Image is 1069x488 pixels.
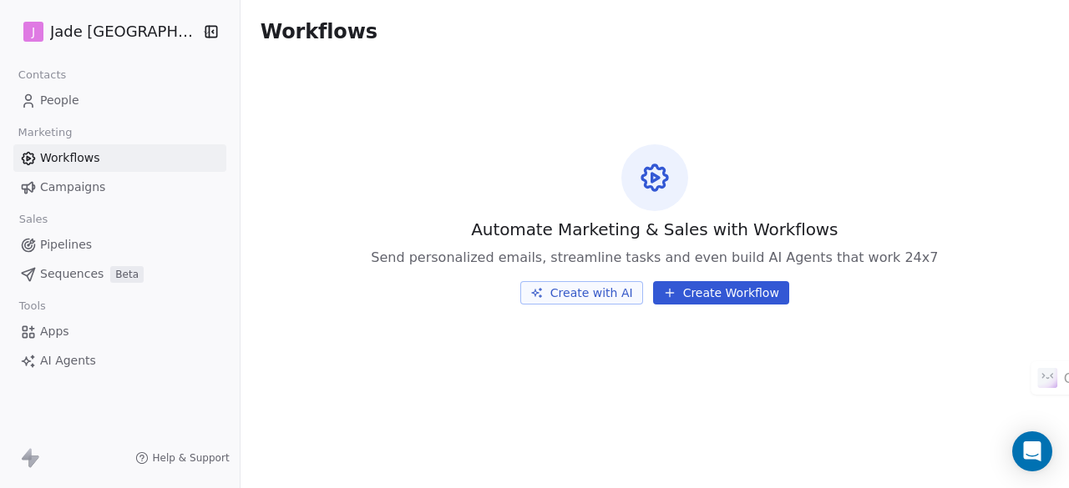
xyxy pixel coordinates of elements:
[653,281,789,304] button: Create Workflow
[520,281,643,304] button: Create with AI
[135,451,229,465] a: Help & Support
[110,266,144,283] span: Beta
[12,294,53,319] span: Tools
[40,179,105,196] span: Campaigns
[261,20,377,43] span: Workflows
[152,451,229,465] span: Help & Support
[12,207,55,232] span: Sales
[471,218,838,241] span: Automate Marketing & Sales with Workflows
[13,318,226,345] a: Apps
[40,323,69,340] span: Apps
[13,260,226,288] a: SequencesBeta
[13,347,226,375] a: AI Agents
[20,18,190,46] button: JJade [GEOGRAPHIC_DATA]
[1012,431,1052,471] div: Open Intercom Messenger
[11,120,79,145] span: Marketing
[40,352,96,370] span: AI Agents
[40,149,100,167] span: Workflows
[13,174,226,201] a: Campaigns
[13,231,226,259] a: Pipelines
[40,92,79,109] span: People
[371,248,938,268] span: Send personalized emails, streamline tasks and even build AI Agents that work 24x7
[13,144,226,172] a: Workflows
[40,236,92,254] span: Pipelines
[13,87,226,114] a: People
[11,63,73,88] span: Contacts
[32,23,35,40] span: J
[40,265,104,283] span: Sequences
[50,21,197,43] span: Jade [GEOGRAPHIC_DATA]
